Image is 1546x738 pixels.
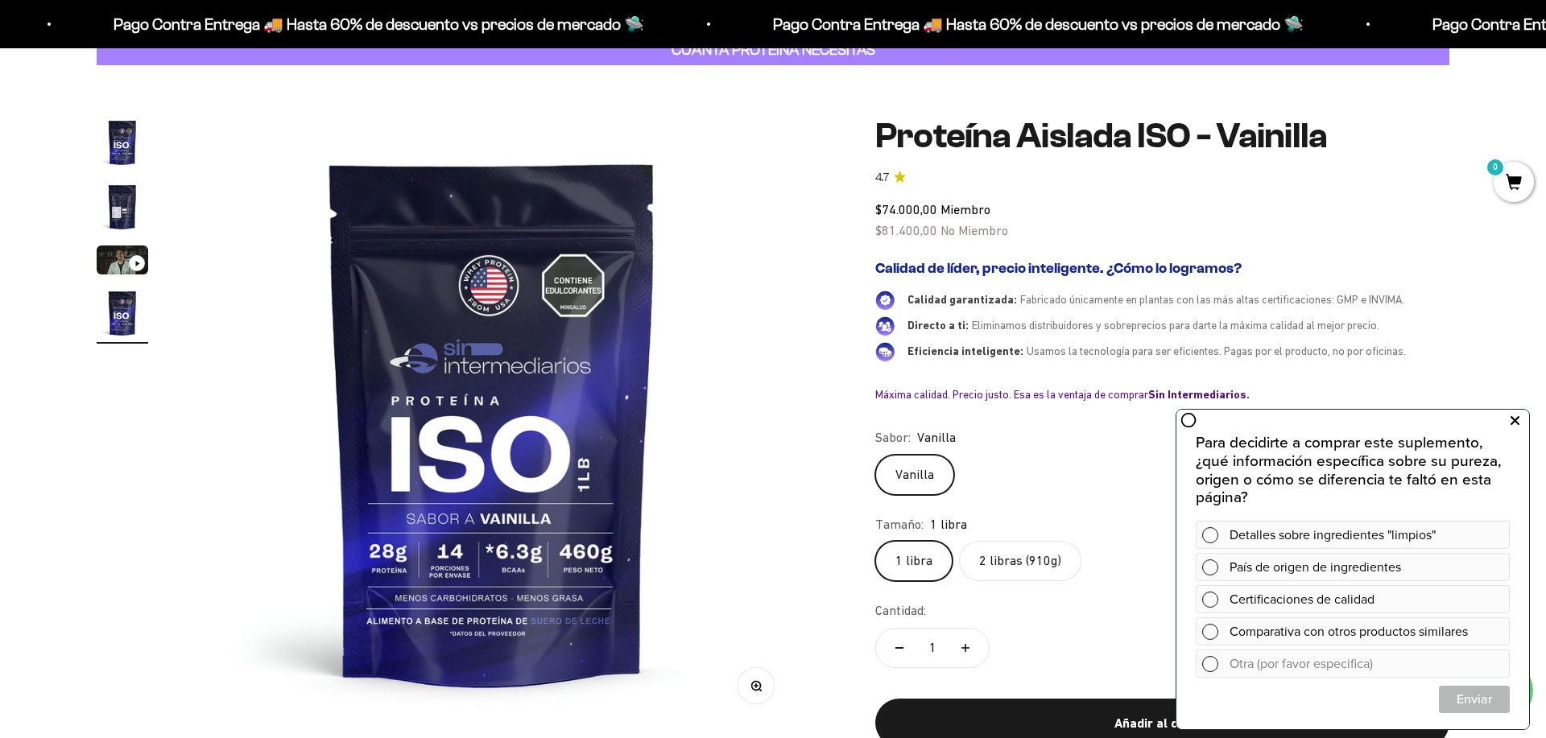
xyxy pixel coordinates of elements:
span: $81.400,00 [875,223,937,237]
span: 4.7 [875,169,889,187]
div: Añadir al carrito [907,713,1417,734]
button: Ir al artículo 3 [97,245,148,279]
img: Proteína Aislada ISO - Vainilla [97,287,148,339]
button: Reducir cantidad [876,629,923,667]
p: Pago Contra Entrega 🚚 Hasta 60% de descuento vs precios de mercado 🛸 [771,11,1301,37]
legend: Tamaño: [875,514,924,535]
a: 0 [1494,175,1534,192]
span: Miembro [940,202,990,216]
button: Ir al artículo 1 [97,117,148,173]
span: Eliminamos distribuidores y sobreprecios para darte la máxima calidad al mejor precio. [972,319,1379,332]
button: Ir al artículo 4 [97,287,148,344]
b: Sin Intermediarios. [1148,388,1250,401]
img: Proteína Aislada ISO - Vainilla [97,117,148,168]
img: Directo a ti [875,316,895,336]
span: Directo a ti: [907,319,969,332]
legend: Sabor: [875,427,911,448]
label: Cantidad: [875,600,926,621]
button: Aumentar cantidad [942,629,989,667]
span: $74.000,00 [875,202,937,216]
img: Eficiencia inteligente [875,342,895,361]
span: Vanilla [917,427,956,448]
span: Calidad garantizada: [907,293,1017,306]
span: 1 libra [930,514,967,535]
span: Usamos la tecnología para ser eficientes. Pagas por el producto, no por oficinas. [1027,344,1406,357]
img: Calidad garantizada [875,291,895,310]
button: Ir al artículo 2 [97,181,148,237]
img: Proteína Aislada ISO - Vainilla [97,181,148,233]
h1: Proteína Aislada ISO - Vainilla [875,117,1449,155]
p: Pago Contra Entrega 🚚 Hasta 60% de descuento vs precios de mercado 🛸 [111,11,642,37]
iframe: zigpoll-iframe [1176,408,1529,729]
h2: Calidad de líder, precio inteligente. ¿Cómo lo logramos? [875,260,1449,278]
span: Eficiencia inteligente: [907,344,1023,357]
mark: 0 [1486,158,1505,177]
a: 4.74.7 de 5.0 estrellas [875,169,1449,187]
span: Fabricado únicamente en plantas con las más altas certificaciones: GMP e INVIMA. [1020,293,1405,306]
span: No Miembro [940,223,1008,237]
div: Máxima calidad. Precio justo. Esa es la ventaja de comprar [875,387,1449,402]
strong: CUANTA PROTEÍNA NECESITAS [672,41,875,58]
img: Proteína Aislada ISO - Vainilla [187,117,798,728]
